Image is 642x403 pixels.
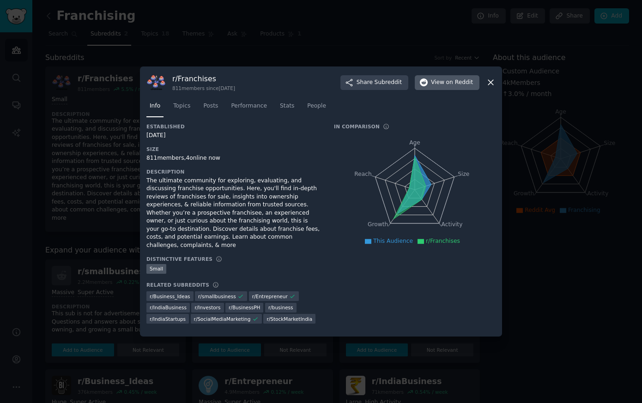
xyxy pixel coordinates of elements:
[340,75,408,90] button: ShareSubreddit
[146,177,321,250] div: The ultimate community for exploring, evaluating, and discussing franchise opportunities. Here, y...
[150,316,186,322] span: r/ IndiaStartups
[266,316,312,322] span: r/ StockMarketIndia
[334,123,380,130] h3: In Comparison
[458,170,469,177] tspan: Size
[150,304,187,311] span: r/ IndiaBusiness
[446,78,473,87] span: on Reddit
[146,146,321,152] h3: Size
[146,168,321,175] h3: Description
[307,102,326,110] span: People
[150,293,190,300] span: r/ Business_Ideas
[173,102,190,110] span: Topics
[268,304,293,311] span: r/ business
[172,85,235,91] div: 811 members since [DATE]
[252,293,288,300] span: r/ Entrepreneur
[200,99,221,118] a: Posts
[442,221,463,228] tspan: Activity
[146,282,209,288] h3: Related Subreddits
[150,102,160,110] span: Info
[368,221,388,228] tspan: Growth
[357,78,402,87] span: Share
[409,139,420,146] tspan: Age
[146,256,212,262] h3: Distinctive Features
[231,102,267,110] span: Performance
[373,238,413,244] span: This Audience
[194,304,220,311] span: r/ Investors
[146,123,321,130] h3: Established
[170,99,194,118] a: Topics
[172,74,235,84] h3: r/ Franchises
[229,304,260,311] span: r/ BusinessPH
[198,293,236,300] span: r/ smallbusiness
[146,99,164,118] a: Info
[415,75,479,90] button: Viewon Reddit
[228,99,270,118] a: Performance
[277,99,297,118] a: Stats
[354,170,372,177] tspan: Reach
[304,99,329,118] a: People
[146,73,166,92] img: Franchises
[194,316,251,322] span: r/ SocialMediaMarketing
[431,78,473,87] span: View
[426,238,460,244] span: r/Franchises
[146,264,166,274] div: Small
[146,154,321,162] div: 811 members, 4 online now
[203,102,218,110] span: Posts
[146,132,321,140] div: [DATE]
[375,78,402,87] span: Subreddit
[280,102,294,110] span: Stats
